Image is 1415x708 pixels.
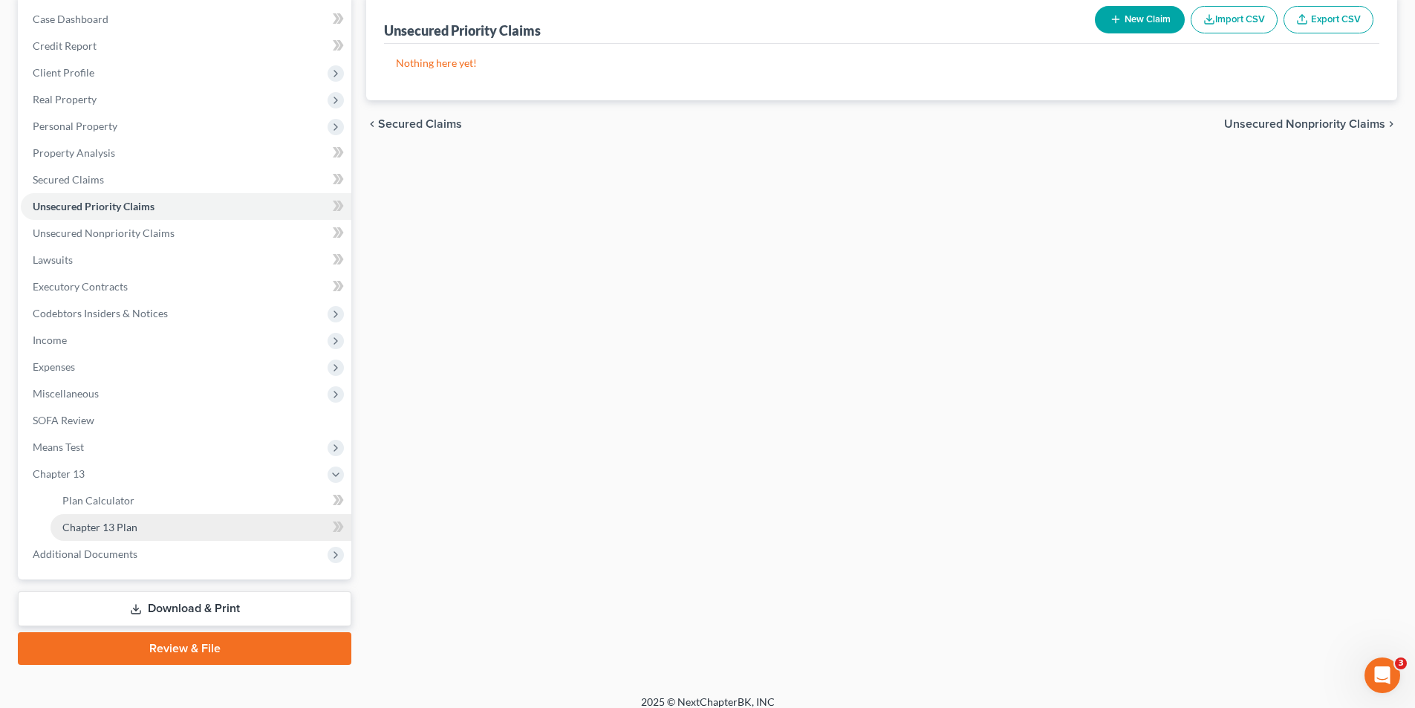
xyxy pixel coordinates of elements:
[396,56,1367,71] p: Nothing here yet!
[33,146,115,159] span: Property Analysis
[1395,657,1407,669] span: 3
[33,280,128,293] span: Executory Contracts
[1364,657,1400,693] iframe: Intercom live chat
[33,120,117,132] span: Personal Property
[18,632,351,665] a: Review & File
[18,591,351,626] a: Download & Print
[1191,6,1278,33] button: Import CSV
[21,6,351,33] a: Case Dashboard
[21,140,351,166] a: Property Analysis
[366,118,462,130] button: chevron_left Secured Claims
[366,118,378,130] i: chevron_left
[62,521,137,533] span: Chapter 13 Plan
[33,467,85,480] span: Chapter 13
[33,66,94,79] span: Client Profile
[33,334,67,346] span: Income
[33,548,137,560] span: Additional Documents
[33,200,154,212] span: Unsecured Priority Claims
[21,247,351,273] a: Lawsuits
[1284,6,1373,33] a: Export CSV
[33,93,97,105] span: Real Property
[384,22,541,39] div: Unsecured Priority Claims
[21,166,351,193] a: Secured Claims
[378,118,462,130] span: Secured Claims
[33,227,175,239] span: Unsecured Nonpriority Claims
[1385,118,1397,130] i: chevron_right
[33,387,99,400] span: Miscellaneous
[21,33,351,59] a: Credit Report
[33,441,84,453] span: Means Test
[33,253,73,266] span: Lawsuits
[33,360,75,373] span: Expenses
[33,307,168,319] span: Codebtors Insiders & Notices
[1224,118,1397,130] button: Unsecured Nonpriority Claims chevron_right
[21,407,351,434] a: SOFA Review
[1095,6,1185,33] button: New Claim
[21,273,351,300] a: Executory Contracts
[21,220,351,247] a: Unsecured Nonpriority Claims
[1224,118,1385,130] span: Unsecured Nonpriority Claims
[21,193,351,220] a: Unsecured Priority Claims
[33,173,104,186] span: Secured Claims
[51,514,351,541] a: Chapter 13 Plan
[33,39,97,52] span: Credit Report
[62,494,134,507] span: Plan Calculator
[51,487,351,514] a: Plan Calculator
[33,414,94,426] span: SOFA Review
[33,13,108,25] span: Case Dashboard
